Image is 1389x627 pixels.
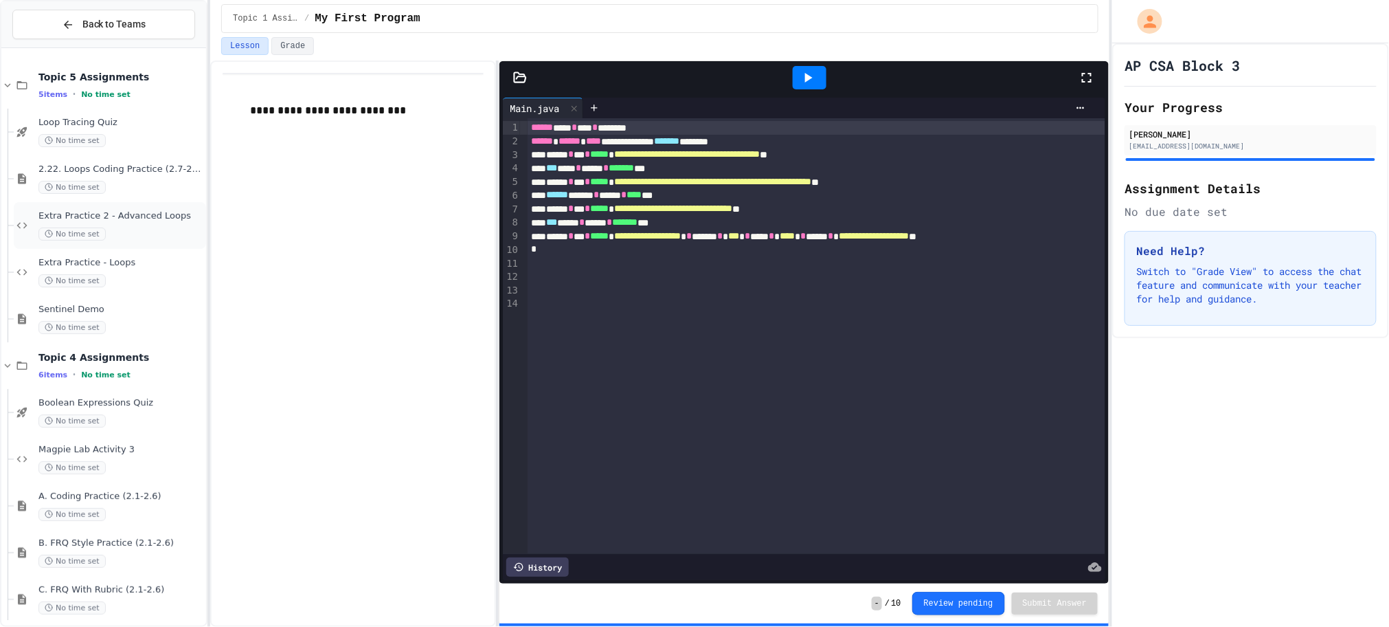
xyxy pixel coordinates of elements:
span: - [872,597,882,610]
div: Main.java [503,101,566,115]
h1: AP CSA Block 3 [1125,56,1240,75]
span: • [73,89,76,100]
div: My Account [1123,5,1166,37]
div: 6 [503,189,520,203]
span: C. FRQ With Rubric (2.1-2.6) [38,584,203,596]
span: Back to Teams [82,17,146,32]
span: No time set [38,508,106,521]
p: Switch to "Grade View" to access the chat feature and communicate with your teacher for help and ... [1136,265,1365,306]
span: No time set [38,181,106,194]
div: 1 [503,121,520,135]
span: / [304,13,309,24]
span: Loop Tracing Quiz [38,117,203,129]
span: 6 items [38,371,67,379]
span: B. FRQ Style Practice (2.1-2.6) [38,538,203,549]
div: History [506,558,569,577]
button: Grade [271,37,314,55]
span: No time set [81,371,131,379]
button: Review pending [912,592,1005,615]
span: No time set [81,90,131,99]
span: A. Coding Practice (2.1-2.6) [38,491,203,503]
div: [PERSON_NAME] [1129,128,1373,140]
span: Topic 4 Assignments [38,351,203,364]
span: Boolean Expressions Quiz [38,397,203,409]
button: Submit Answer [1012,593,1098,615]
button: Back to Teams [12,10,195,39]
div: 9 [503,230,520,243]
div: [EMAIL_ADDRESS][DOMAIN_NAME] [1129,141,1373,151]
div: No due date set [1125,203,1377,220]
div: 5 [503,175,520,189]
h3: Need Help? [1136,243,1365,259]
span: Topic 5 Assignments [38,71,203,83]
div: 14 [503,297,520,311]
div: 8 [503,216,520,230]
div: Main.java [503,98,583,118]
button: Lesson [221,37,269,55]
div: 13 [503,284,520,298]
div: 7 [503,203,520,217]
span: Magpie Lab Activity 3 [38,444,203,456]
div: 3 [503,148,520,162]
span: Topic 1 Assignments [233,13,299,24]
span: No time set [38,134,106,147]
div: 4 [503,162,520,175]
span: / [885,598,890,609]
h2: Assignment Details [1125,179,1377,198]
h2: Your Progress [1125,98,1377,117]
span: 10 [891,598,901,609]
div: 2 [503,135,520,148]
span: No time set [38,228,106,241]
span: Extra Practice 2 - Advanced Loops [38,210,203,222]
div: 10 [503,243,520,257]
div: 11 [503,257,520,271]
span: Submit Answer [1023,598,1087,609]
div: 12 [503,270,520,284]
span: My First Program [315,10,420,27]
span: No time set [38,555,106,568]
span: • [73,369,76,380]
span: No time set [38,415,106,428]
span: 2.22. Loops Coding Practice (2.7-2.12) [38,164,203,175]
span: No time set [38,274,106,287]
span: 5 items [38,90,67,99]
span: No time set [38,461,106,474]
span: No time set [38,602,106,615]
span: Extra Practice - Loops [38,257,203,269]
span: No time set [38,321,106,334]
span: Sentinel Demo [38,304,203,316]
